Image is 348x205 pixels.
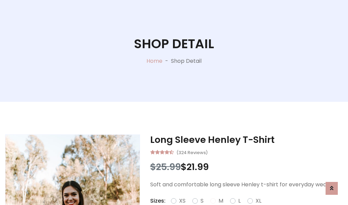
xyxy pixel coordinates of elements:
p: Shop Detail [171,57,202,65]
span: 21.99 [187,161,209,173]
label: XL [256,197,261,205]
label: M [219,197,223,205]
label: L [238,197,241,205]
p: Soft and comfortable long sleeve Henley t-shirt for everyday wear. [150,181,343,189]
p: Sizes: [150,197,166,205]
label: S [201,197,204,205]
h1: Shop Detail [134,36,214,52]
a: Home [146,57,162,65]
span: $25.99 [150,161,181,173]
label: XS [179,197,186,205]
h3: Long Sleeve Henley T-Shirt [150,134,343,145]
p: - [162,57,171,65]
h3: $ [150,162,343,172]
small: (324 Reviews) [176,148,208,156]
